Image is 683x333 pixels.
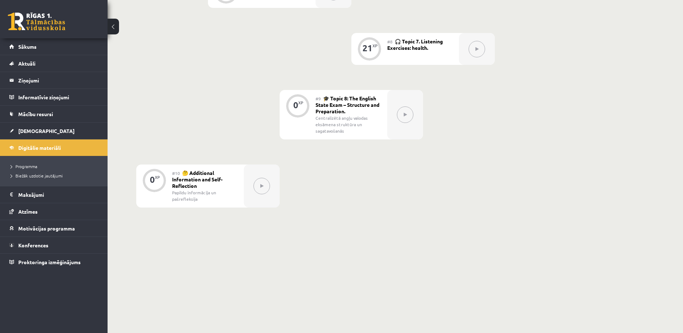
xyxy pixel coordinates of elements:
[172,189,238,202] div: Papildu informācija un pašrefleksija
[18,89,99,105] legend: Informatīvie ziņojumi
[9,89,99,105] a: Informatīvie ziņojumi
[8,13,65,30] a: Rīgas 1. Tālmācības vidusskola
[9,123,99,139] a: [DEMOGRAPHIC_DATA]
[9,38,99,55] a: Sākums
[373,44,378,48] div: XP
[18,186,99,203] legend: Maksājumi
[11,163,100,170] a: Programma
[18,111,53,117] span: Mācību resursi
[9,254,99,270] a: Proktoringa izmēģinājums
[362,45,373,51] div: 21
[18,242,48,248] span: Konferences
[316,96,321,101] span: #9
[18,225,75,232] span: Motivācijas programma
[9,72,99,89] a: Ziņojumi
[9,203,99,220] a: Atzīmes
[9,106,99,122] a: Mācību resursi
[9,237,99,253] a: Konferences
[316,115,382,134] div: Centralizētā angļu valodas eksāmena struktūra un sagatavošanās
[9,55,99,72] a: Aktuāli
[155,175,160,179] div: XP
[11,172,100,179] a: Biežāk uzdotie jautājumi
[298,101,303,105] div: XP
[316,95,379,114] span: 🎓 Topic 8: The English State Exam – Structure and Preparation.
[18,60,35,67] span: Aktuāli
[18,72,99,89] legend: Ziņojumi
[18,128,75,134] span: [DEMOGRAPHIC_DATA]
[293,102,298,108] div: 0
[387,38,443,51] span: 🎧 Topic 7. Listening Exercises: health.
[172,170,180,176] span: #10
[150,176,155,183] div: 0
[11,163,37,169] span: Programma
[18,144,61,151] span: Digitālie materiāli
[9,186,99,203] a: Maksājumi
[9,220,99,237] a: Motivācijas programma
[11,173,63,179] span: Biežāk uzdotie jautājumi
[18,208,38,215] span: Atzīmes
[18,43,37,50] span: Sākums
[172,170,223,189] span: 🤔 Additional Information and Self-Reflection
[9,139,99,156] a: Digitālie materiāli
[387,39,393,44] span: #8
[18,259,81,265] span: Proktoringa izmēģinājums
